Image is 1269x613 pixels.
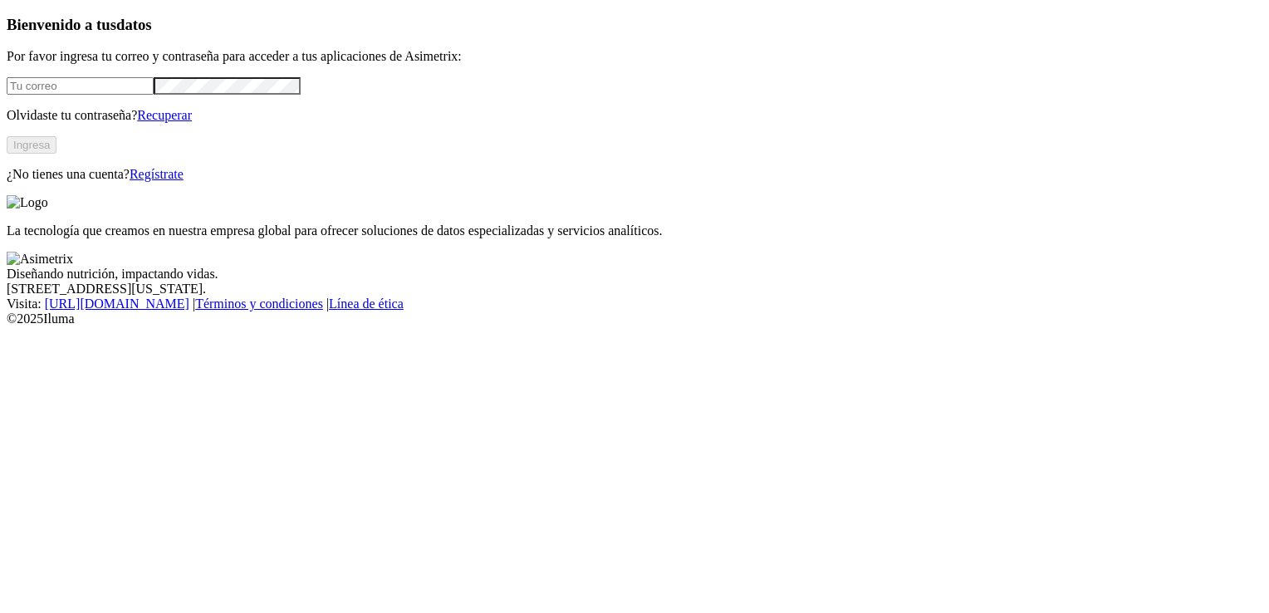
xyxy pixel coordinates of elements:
[7,311,1262,326] div: © 2025 Iluma
[7,282,1262,297] div: [STREET_ADDRESS][US_STATE].
[7,195,48,210] img: Logo
[7,252,73,267] img: Asimetrix
[7,49,1262,64] p: Por favor ingresa tu correo y contraseña para acceder a tus aplicaciones de Asimetrix:
[7,77,154,95] input: Tu correo
[7,297,1262,311] div: Visita : | |
[7,267,1262,282] div: Diseñando nutrición, impactando vidas.
[116,16,152,33] span: datos
[130,167,184,181] a: Regístrate
[7,223,1262,238] p: La tecnología que creamos en nuestra empresa global para ofrecer soluciones de datos especializad...
[7,136,56,154] button: Ingresa
[45,297,189,311] a: [URL][DOMAIN_NAME]
[329,297,404,311] a: Línea de ética
[137,108,192,122] a: Recuperar
[195,297,323,311] a: Términos y condiciones
[7,108,1262,123] p: Olvidaste tu contraseña?
[7,167,1262,182] p: ¿No tienes una cuenta?
[7,16,1262,34] h3: Bienvenido a tus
